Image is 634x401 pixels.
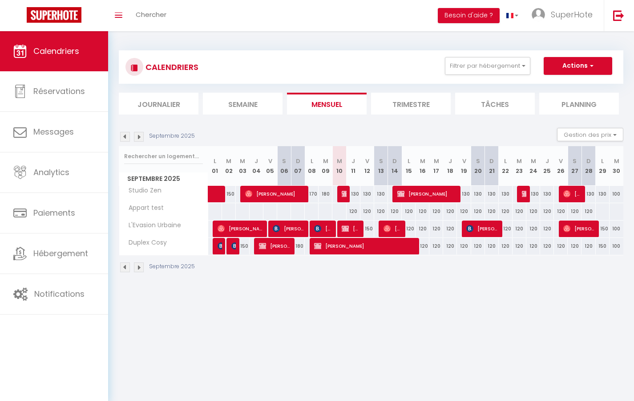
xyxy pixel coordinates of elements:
span: Chercher [136,10,166,19]
div: 130 [471,186,485,202]
span: Réservations [33,86,85,97]
button: Ouvrir le widget de chat LiveChat [7,4,34,30]
th: 21 [485,146,499,186]
button: Besoin d'aide ? [438,8,500,23]
div: 120 [416,221,429,237]
div: 150 [360,221,374,237]
th: 01 [208,146,222,186]
div: 130 [499,186,513,202]
th: 13 [374,146,388,186]
div: 150 [596,221,610,237]
div: 130 [457,186,471,202]
abbr: J [351,157,355,165]
button: Actions [544,57,612,75]
div: 130 [485,186,499,202]
div: 120 [526,238,540,254]
th: 19 [457,146,471,186]
div: 120 [513,203,526,220]
abbr: M [614,157,619,165]
div: 100 [610,221,623,237]
span: L'Evasion Urbaine [121,221,183,230]
div: 120 [526,221,540,237]
span: [PERSON_NAME] [397,185,457,202]
li: Mensuel [287,93,367,115]
abbr: J [254,157,258,165]
th: 04 [250,146,263,186]
li: Planning [539,93,619,115]
div: 120 [526,203,540,220]
abbr: J [448,157,452,165]
span: Hébergement [33,248,88,259]
li: Semaine [203,93,283,115]
li: Tâches [455,93,535,115]
abbr: M [337,157,342,165]
li: Journalier [119,93,198,115]
th: 07 [291,146,305,186]
th: 06 [277,146,291,186]
div: 120 [416,203,429,220]
abbr: S [573,157,577,165]
div: 130 [540,186,554,202]
abbr: M [517,157,522,165]
span: [PERSON_NAME] [384,220,402,237]
abbr: M [323,157,328,165]
th: 03 [236,146,250,186]
abbr: L [408,157,410,165]
div: 120 [429,238,443,254]
img: ... [532,8,545,21]
div: 120 [582,203,595,220]
div: 120 [499,238,513,254]
span: [PERSON_NAME] [466,220,498,237]
th: 30 [610,146,623,186]
div: 120 [443,221,457,237]
div: 120 [540,238,554,254]
span: [PERSON_NAME] [PERSON_NAME] [522,185,526,202]
div: 180 [291,238,305,254]
abbr: V [365,157,369,165]
div: 130 [526,186,540,202]
th: 18 [443,146,457,186]
th: 20 [471,146,485,186]
p: Septembre 2025 [149,132,195,140]
abbr: S [476,157,480,165]
span: Analytics [33,167,69,178]
abbr: M [531,157,536,165]
div: 120 [471,238,485,254]
abbr: V [559,157,563,165]
div: 120 [540,221,554,237]
input: Rechercher un logement... [124,148,203,164]
span: [PERSON_NAME] [259,237,291,254]
div: 130 [582,186,595,202]
span: Messages [33,126,74,137]
span: [PERSON_NAME] [342,220,360,237]
div: 120 [457,203,471,220]
span: [PERSON_NAME] [231,237,236,254]
div: 120 [443,238,457,254]
div: 120 [485,203,499,220]
th: 17 [429,146,443,186]
span: Paiements [33,207,75,218]
th: 23 [513,146,526,186]
abbr: S [379,157,383,165]
div: 100 [610,238,623,254]
th: 29 [596,146,610,186]
button: Filtrer par hébergement [445,57,530,75]
th: 08 [305,146,319,186]
div: 180 [319,186,332,202]
abbr: D [296,157,300,165]
abbr: D [489,157,494,165]
div: 120 [540,203,554,220]
div: 120 [513,221,526,237]
abbr: L [504,157,507,165]
span: [PERSON_NAME] [218,220,263,237]
abbr: D [392,157,397,165]
abbr: D [586,157,591,165]
div: 120 [416,238,429,254]
div: 120 [554,203,568,220]
th: 24 [526,146,540,186]
th: 26 [554,146,568,186]
th: 02 [222,146,236,186]
li: Trimestre [371,93,451,115]
div: 120 [388,203,402,220]
div: 120 [429,221,443,237]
